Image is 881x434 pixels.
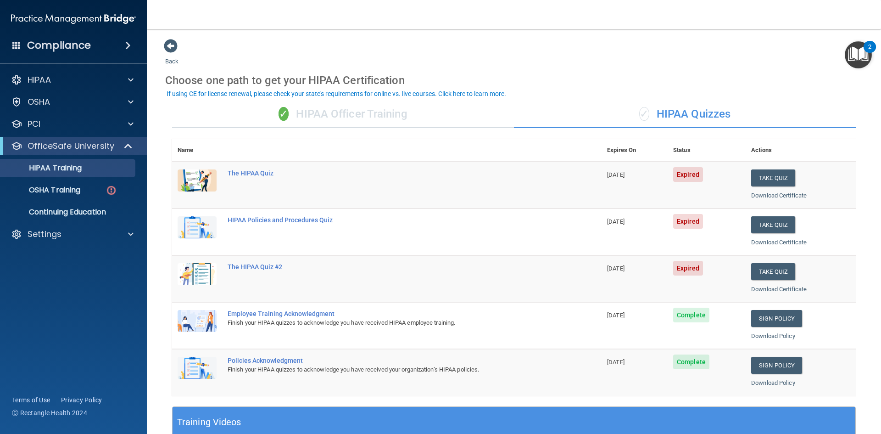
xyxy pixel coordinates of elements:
button: Take Quiz [751,263,795,280]
a: OSHA [11,96,134,107]
p: Continuing Education [6,208,131,217]
a: OfficeSafe University [11,141,133,152]
div: The HIPAA Quiz [228,169,556,177]
p: OfficeSafe University [28,141,114,152]
img: danger-circle.6113f641.png [106,185,117,196]
a: PCI [11,118,134,130]
span: [DATE] [607,265,625,272]
a: HIPAA [11,74,134,85]
span: [DATE] [607,312,625,319]
h4: Compliance [27,39,91,52]
a: Sign Policy [751,310,802,327]
th: Status [668,139,746,162]
span: Complete [673,308,709,322]
span: [DATE] [607,218,625,225]
a: Download Certificate [751,286,807,293]
a: Back [165,47,178,65]
span: ✓ [279,107,289,121]
div: Finish your HIPAA quizzes to acknowledge you have received your organization’s HIPAA policies. [228,364,556,375]
button: If using CE for license renewal, please check your state's requirements for online vs. live cours... [165,89,507,98]
p: HIPAA [28,74,51,85]
th: Name [172,139,222,162]
a: Download Certificate [751,192,807,199]
a: Sign Policy [751,357,802,374]
div: Employee Training Acknowledgment [228,310,556,317]
span: ✓ [639,107,649,121]
div: The HIPAA Quiz #2 [228,263,556,271]
span: Expired [673,214,703,229]
div: Policies Acknowledgment [228,357,556,364]
div: If using CE for license renewal, please check your state's requirements for online vs. live cours... [167,90,506,97]
th: Expires On [602,139,668,162]
p: OSHA [28,96,50,107]
a: Download Policy [751,333,795,339]
div: HIPAA Policies and Procedures Quiz [228,216,556,224]
button: Take Quiz [751,169,795,186]
span: Expired [673,261,703,276]
span: Expired [673,167,703,182]
p: HIPAA Training [6,163,82,173]
p: OSHA Training [6,186,80,195]
button: Take Quiz [751,216,795,233]
span: [DATE] [607,359,625,366]
a: Settings [11,229,134,240]
div: HIPAA Officer Training [172,101,514,128]
div: Finish your HIPAA quizzes to acknowledge you have received HIPAA employee training. [228,317,556,328]
button: Open Resource Center, 2 new notifications [845,41,872,68]
a: Download Policy [751,379,795,386]
a: Download Certificate [751,239,807,246]
div: HIPAA Quizzes [514,101,856,128]
div: Choose one path to get your HIPAA Certification [165,67,863,94]
span: Ⓒ Rectangle Health 2024 [12,408,87,417]
a: Terms of Use [12,395,50,405]
img: PMB logo [11,10,136,28]
p: Settings [28,229,61,240]
p: PCI [28,118,40,130]
span: Complete [673,355,709,369]
span: [DATE] [607,171,625,178]
th: Actions [746,139,856,162]
h5: Training Videos [177,414,241,430]
a: Privacy Policy [61,395,102,405]
div: 2 [868,47,871,59]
